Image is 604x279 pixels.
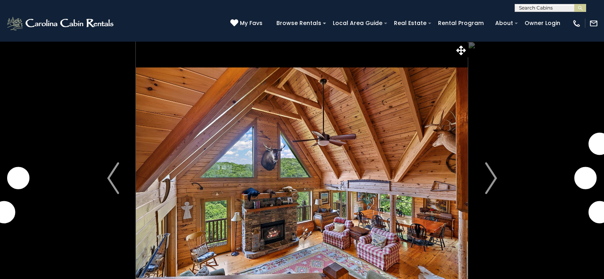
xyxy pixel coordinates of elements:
a: My Favs [230,19,264,28]
img: arrow [107,162,119,194]
a: Local Area Guide [329,17,386,29]
a: About [491,17,517,29]
img: arrow [485,162,497,194]
a: Real Estate [390,17,430,29]
a: Owner Login [521,17,564,29]
a: Browse Rentals [272,17,325,29]
img: phone-regular-white.png [572,19,581,28]
span: My Favs [240,19,262,27]
img: mail-regular-white.png [589,19,598,28]
a: Rental Program [434,17,488,29]
img: White-1-2.png [6,15,116,31]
